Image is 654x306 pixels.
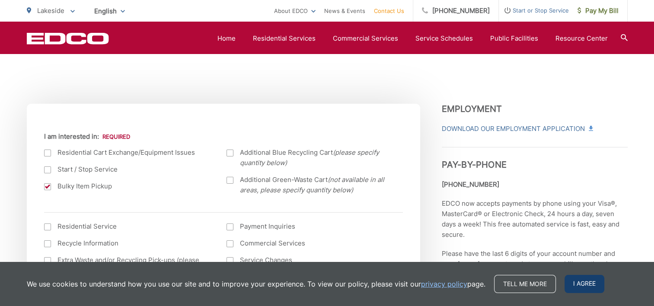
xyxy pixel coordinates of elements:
[274,6,316,16] a: About EDCO
[227,238,392,249] label: Commercial Services
[217,33,236,44] a: Home
[324,6,365,16] a: News & Events
[227,221,392,232] label: Payment Inquiries
[227,255,392,265] label: Service Changes
[333,33,398,44] a: Commercial Services
[442,124,592,134] a: Download Our Employment Application
[88,3,131,19] span: English
[421,279,467,289] a: privacy policy
[37,6,64,15] span: Lakeside
[490,33,538,44] a: Public Facilities
[555,33,608,44] a: Resource Center
[44,181,210,191] label: Bulky Item Pickup
[374,6,404,16] a: Contact Us
[44,164,210,175] label: Start / Stop Service
[44,221,210,232] label: Residential Service
[415,33,473,44] a: Service Schedules
[44,255,210,276] label: Extra Waste and/or Recycling Pick-ups (please specify below)
[27,279,485,289] p: We use cookies to understand how you use our site and to improve your experience. To view our pol...
[253,33,316,44] a: Residential Services
[240,175,392,195] span: Additional Green-Waste Cart
[44,238,210,249] label: Recycle Information
[44,147,210,158] label: Residential Cart Exchange/Equipment Issues
[442,147,628,170] h3: Pay-by-Phone
[44,133,130,140] label: I am interested in:
[442,104,628,114] h3: Employment
[442,198,628,240] p: EDCO now accepts payments by phone using your Visa®, MasterCard® or Electronic Check, 24 hours a ...
[565,275,604,293] span: I agree
[27,32,109,45] a: EDCD logo. Return to the homepage.
[577,6,619,16] span: Pay My Bill
[494,275,556,293] a: Tell me more
[442,249,628,269] p: Please have the last 6 digits of your account number and your form of payment ready to pay your b...
[240,147,392,168] span: Additional Blue Recycling Cart
[442,180,499,188] strong: [PHONE_NUMBER]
